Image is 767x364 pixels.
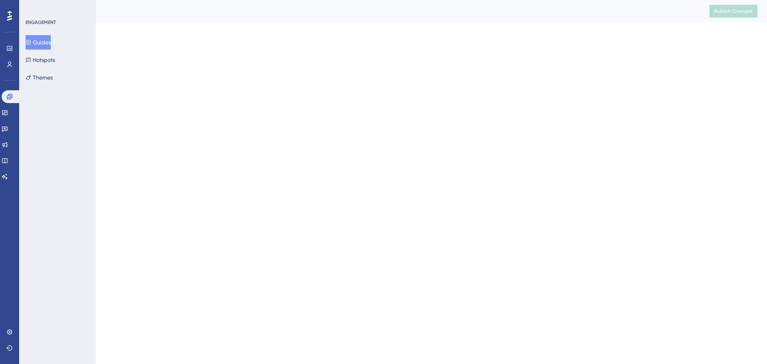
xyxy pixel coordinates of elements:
button: Guides [26,35,51,50]
span: Publish Changes [714,8,753,14]
button: Publish Changes [709,5,757,18]
button: Hotspots [26,53,55,67]
button: Themes [26,70,53,85]
div: ENGAGEMENT [26,19,56,26]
